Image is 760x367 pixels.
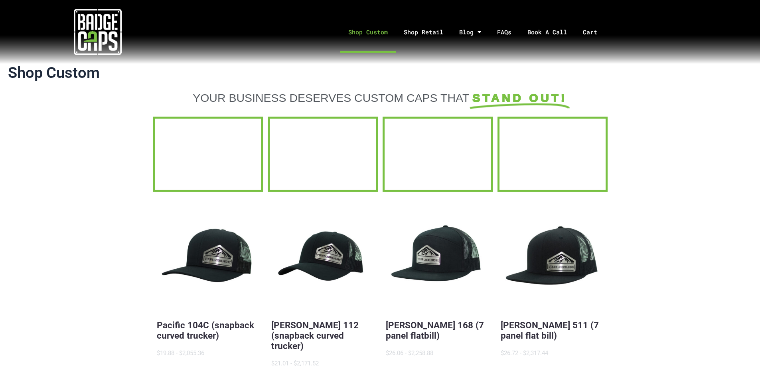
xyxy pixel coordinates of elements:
[519,11,575,53] a: Book A Call
[268,117,378,191] a: FFD BadgeCaps Fire Department Custom unique apparel
[396,11,451,53] a: Shop Retail
[386,208,488,310] button: BadgeCaps - Richardson 168
[8,64,752,82] h1: Shop Custom
[271,208,374,310] button: BadgeCaps - Richardson 112
[157,349,204,357] span: $19.88 - $2,055.36
[340,11,396,53] a: Shop Custom
[157,91,604,105] a: YOUR BUSINESS DESERVES CUSTOM CAPS THAT STAND OUT!
[195,11,760,53] nav: Menu
[193,91,469,104] span: YOUR BUSINESS DESERVES CUSTOM CAPS THAT
[386,349,433,357] span: $26.06 - $2,258.88
[271,360,319,367] span: $21.01 - $2,171.52
[157,208,259,310] button: BadgeCaps - Pacific 104C
[501,349,548,357] span: $26.72 - $2,317.44
[451,11,489,53] a: Blog
[489,11,519,53] a: FAQs
[271,320,359,351] a: [PERSON_NAME] 112 (snapback curved trucker)
[575,11,615,53] a: Cart
[501,320,599,341] a: [PERSON_NAME] 511 (7 panel flat bill)
[74,8,122,56] img: badgecaps white logo with green acccent
[501,208,603,310] button: BadgeCaps - Richardson 511
[157,320,254,341] a: Pacific 104C (snapback curved trucker)
[386,320,484,341] a: [PERSON_NAME] 168 (7 panel flatbill)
